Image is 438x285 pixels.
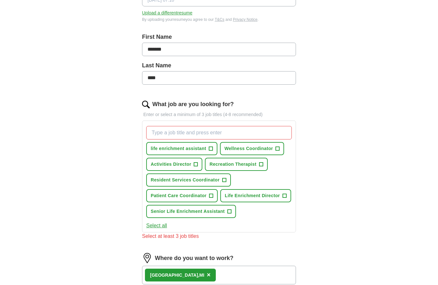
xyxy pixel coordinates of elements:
span: × [207,272,211,279]
button: Wellness Coordinator [220,142,284,155]
button: Senior Life Enrichment Assistant [146,205,236,218]
label: First Name [142,33,296,42]
input: Type a job title and press enter [146,126,292,140]
img: search.png [142,101,150,109]
button: Activities Director [146,158,202,171]
a: Privacy Notice [233,18,257,22]
span: Recreation Therapist [209,161,256,168]
button: Resident Services Coordinator [146,174,231,187]
label: Last Name [142,62,296,70]
span: life enrichment assistant [151,146,206,152]
div: Select at least 3 job titles [142,233,296,240]
span: Activities Director [151,161,191,168]
span: Resident Services Coordinator [151,177,220,184]
button: Recreation Therapist [205,158,267,171]
div: By uploading your resume you agree to our and . [142,17,296,23]
span: Patient Care Coordinator [151,193,206,199]
span: Wellness Coordinator [224,146,273,152]
label: Where do you want to work? [155,254,233,263]
strong: [GEOGRAPHIC_DATA], [150,273,199,278]
img: location.png [142,253,152,264]
a: T&Cs [215,18,224,22]
span: Senior Life Enrichment Assistant [151,208,225,215]
button: life enrichment assistant [146,142,217,155]
label: What job are you looking for? [152,100,234,109]
p: Enter or select a minimum of 3 job titles (4-8 recommended) [142,112,296,118]
button: Select all [146,222,167,230]
span: Life Enrichment Director [225,193,280,199]
button: × [207,271,211,280]
button: Life Enrichment Director [220,189,291,203]
button: Upload a differentresume [142,10,192,17]
div: MI [150,272,204,279]
button: Patient Care Coordinator [146,189,218,203]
